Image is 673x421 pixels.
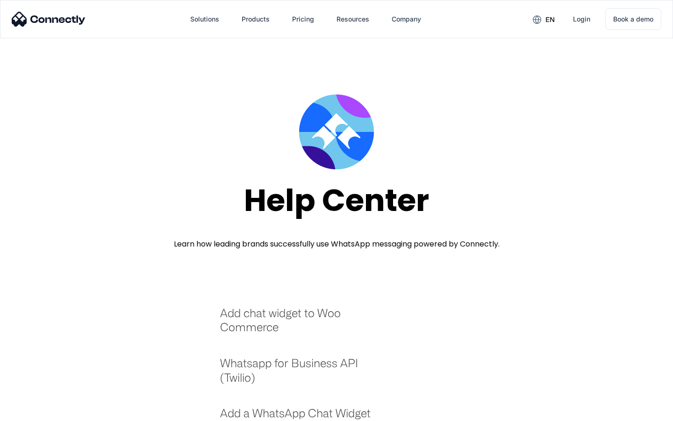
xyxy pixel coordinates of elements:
[392,13,421,26] div: Company
[190,13,219,26] div: Solutions
[242,13,270,26] div: Products
[292,13,314,26] div: Pricing
[336,13,369,26] div: Resources
[285,8,322,30] a: Pricing
[605,8,661,30] a: Book a demo
[19,405,56,418] ul: Language list
[12,12,86,27] img: Connectly Logo
[545,13,555,26] div: en
[220,306,383,344] a: Add chat widget to Woo Commerce
[244,183,429,218] div: Help Center
[573,13,590,26] div: Login
[566,8,598,30] a: Login
[174,239,500,250] div: Learn how leading brands successfully use WhatsApp messaging powered by Connectly.
[9,405,56,418] aside: Language selected: English
[220,356,383,394] a: Whatsapp for Business API (Twilio)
